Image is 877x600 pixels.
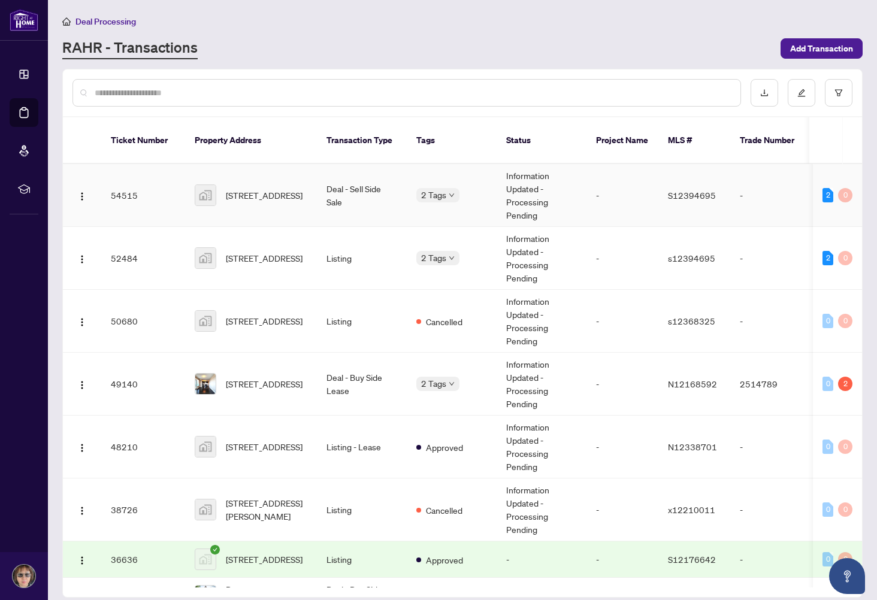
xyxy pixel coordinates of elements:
[77,556,87,565] img: Logo
[72,311,92,331] button: Logo
[72,550,92,569] button: Logo
[77,254,87,264] img: Logo
[497,290,586,353] td: Information Updated - Processing Pending
[13,565,35,587] img: Profile Icon
[72,374,92,393] button: Logo
[210,545,220,554] span: check-circle
[730,227,814,290] td: -
[226,496,307,523] span: [STREET_ADDRESS][PERSON_NAME]
[838,502,852,517] div: 0
[317,290,407,353] td: Listing
[449,255,455,261] span: down
[497,541,586,578] td: -
[72,500,92,519] button: Logo
[426,441,463,454] span: Approved
[72,186,92,205] button: Logo
[730,117,814,164] th: Trade Number
[407,117,497,164] th: Tags
[586,353,658,416] td: -
[426,504,462,517] span: Cancelled
[421,377,446,390] span: 2 Tags
[730,353,814,416] td: 2514789
[586,478,658,541] td: -
[668,190,716,201] span: S12394695
[426,315,462,328] span: Cancelled
[834,89,843,97] span: filter
[75,16,136,27] span: Deal Processing
[195,248,216,268] img: thumbnail-img
[497,227,586,290] td: Information Updated - Processing Pending
[101,353,185,416] td: 49140
[790,39,853,58] span: Add Transaction
[586,416,658,478] td: -
[195,549,216,569] img: thumbnail-img
[185,117,317,164] th: Property Address
[317,416,407,478] td: Listing - Lease
[497,478,586,541] td: Information Updated - Processing Pending
[317,353,407,416] td: Deal - Buy Side Lease
[449,381,455,387] span: down
[226,440,303,453] span: [STREET_ADDRESS]
[101,541,185,578] td: 36636
[10,9,38,31] img: logo
[822,314,833,328] div: 0
[668,554,716,565] span: S12176642
[730,478,814,541] td: -
[781,38,863,59] button: Add Transaction
[101,290,185,353] td: 50680
[730,290,814,353] td: -
[195,437,216,457] img: thumbnail-img
[62,17,71,26] span: home
[101,478,185,541] td: 38726
[658,117,730,164] th: MLS #
[838,440,852,454] div: 0
[825,79,852,107] button: filter
[586,227,658,290] td: -
[822,552,833,566] div: 0
[317,117,407,164] th: Transaction Type
[449,192,455,198] span: down
[72,249,92,268] button: Logo
[317,541,407,578] td: Listing
[838,251,852,265] div: 0
[101,164,185,227] td: 54515
[497,164,586,227] td: Information Updated - Processing Pending
[586,164,658,227] td: -
[822,188,833,202] div: 2
[822,502,833,517] div: 0
[226,189,303,202] span: [STREET_ADDRESS]
[751,79,778,107] button: download
[668,441,717,452] span: N12338701
[668,253,715,263] span: s12394695
[195,311,216,331] img: thumbnail-img
[497,353,586,416] td: Information Updated - Processing Pending
[226,377,303,390] span: [STREET_ADDRESS]
[760,89,769,97] span: download
[838,188,852,202] div: 0
[62,38,198,59] a: RAHR - Transactions
[822,251,833,265] div: 2
[730,416,814,478] td: -
[72,437,92,456] button: Logo
[421,251,446,265] span: 2 Tags
[101,416,185,478] td: 48210
[426,553,463,566] span: Approved
[586,541,658,578] td: -
[838,552,852,566] div: 0
[730,164,814,227] td: -
[838,314,852,328] div: 0
[195,499,216,520] img: thumbnail-img
[497,117,586,164] th: Status
[195,374,216,394] img: thumbnail-img
[317,164,407,227] td: Deal - Sell Side Sale
[226,314,303,328] span: [STREET_ADDRESS]
[788,79,815,107] button: edit
[497,416,586,478] td: Information Updated - Processing Pending
[586,117,658,164] th: Project Name
[317,478,407,541] td: Listing
[226,251,303,265] span: [STREET_ADDRESS]
[822,440,833,454] div: 0
[730,541,814,578] td: -
[838,377,852,391] div: 2
[668,504,715,515] span: x12210011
